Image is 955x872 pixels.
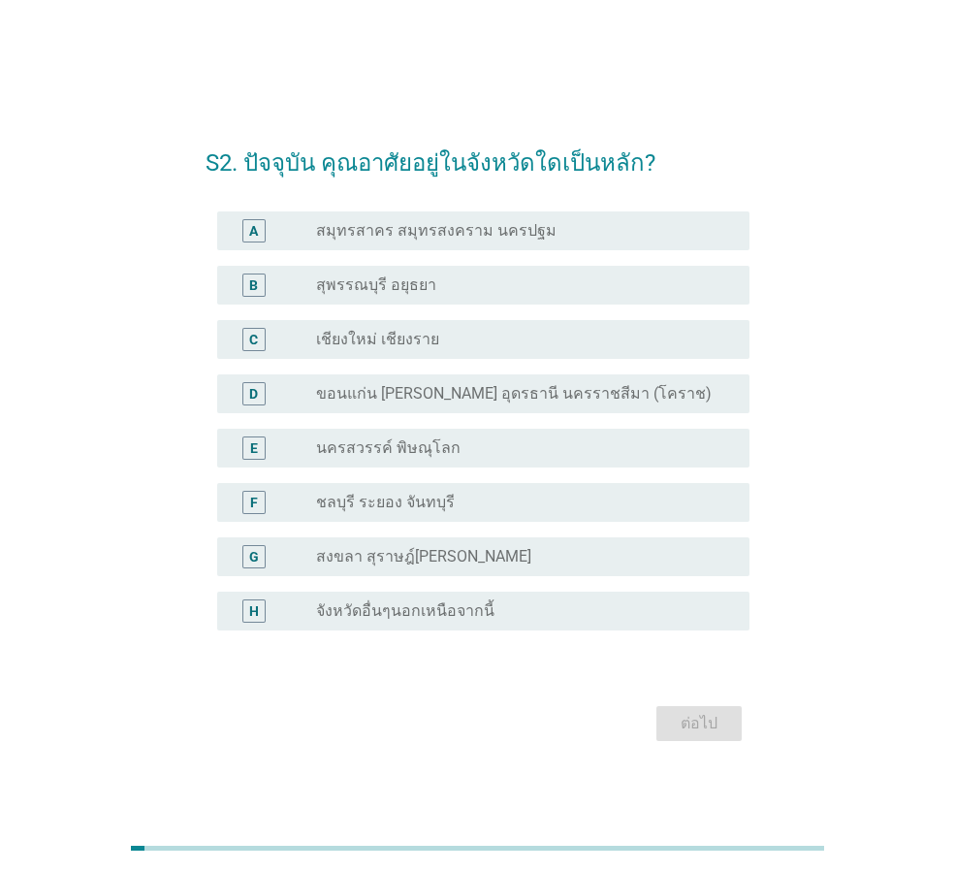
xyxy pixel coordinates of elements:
label: ขอนแก่น [PERSON_NAME] อุดรธานี นครราชสีมา (โคราช) [316,384,712,404]
div: F [250,492,258,512]
div: C [249,329,258,349]
div: H [249,600,259,621]
div: D [249,383,258,404]
label: เชียงใหม่ เชียงราย [316,330,439,349]
div: B [249,275,258,295]
label: จังหวัดอื่นๆนอกเหนือจากนี้ [316,601,494,621]
div: A [249,220,258,241]
label: ชลบุรี ระยอง จันทบุรี [316,493,455,512]
label: สุพรรณบุรี อยุธยา [316,275,436,295]
label: สงขลา สุราษฎ์[PERSON_NAME] [316,547,531,566]
label: นครสวรรค์ พิษณุโลก [316,438,461,458]
label: สมุทรสาคร สมุทรสงคราม นครปฐม [316,221,557,241]
div: G [249,546,259,566]
h2: S2. ปัจจุบัน คุณอาศัยอยู่ในจังหวัดใดเป็นหลัก? [206,126,749,180]
div: E [250,437,258,458]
